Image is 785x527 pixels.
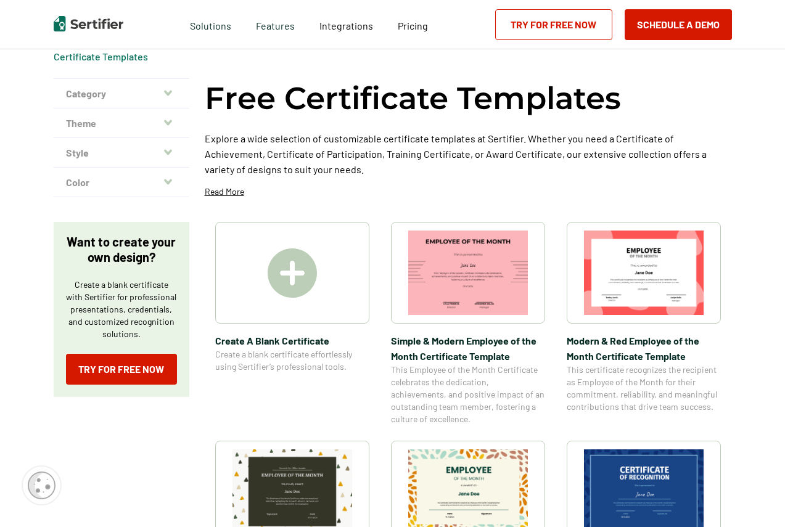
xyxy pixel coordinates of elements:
a: Pricing [398,17,428,32]
p: Read More [205,186,244,198]
span: Create A Blank Certificate [215,333,369,348]
span: Solutions [190,17,231,32]
div: Breadcrumb [54,51,148,63]
p: Create a blank certificate with Sertifier for professional presentations, credentials, and custom... [66,279,177,340]
img: Simple & Modern Employee of the Month Certificate Template [408,231,528,315]
button: Category [54,79,189,108]
span: This certificate recognizes the recipient as Employee of the Month for their commitment, reliabil... [567,364,721,413]
a: Try for Free Now [66,354,177,385]
span: Pricing [398,20,428,31]
p: Explore a wide selection of customizable certificate templates at Sertifier. Whether you need a C... [205,131,732,177]
a: Modern & Red Employee of the Month Certificate TemplateModern & Red Employee of the Month Certifi... [567,222,721,425]
span: Certificate Templates [54,51,148,63]
iframe: Chat Widget [723,468,785,527]
a: Try for Free Now [495,9,612,40]
span: Create a blank certificate effortlessly using Sertifier’s professional tools. [215,348,369,373]
img: Sertifier | Digital Credentialing Platform [54,16,123,31]
a: Simple & Modern Employee of the Month Certificate TemplateSimple & Modern Employee of the Month C... [391,222,545,425]
img: Cookie Popup Icon [28,472,55,499]
span: Simple & Modern Employee of the Month Certificate Template [391,333,545,364]
p: Want to create your own design? [66,234,177,265]
span: This Employee of the Month Certificate celebrates the dedication, achievements, and positive impa... [391,364,545,425]
span: Features [256,17,295,32]
a: Integrations [319,17,373,32]
button: Theme [54,108,189,138]
span: Modern & Red Employee of the Month Certificate Template [567,333,721,364]
img: Modern & Red Employee of the Month Certificate Template [584,231,704,315]
button: Color [54,168,189,197]
button: Schedule a Demo [625,9,732,40]
span: Integrations [319,20,373,31]
img: Create A Blank Certificate [268,248,317,298]
button: Style [54,138,189,168]
a: Certificate Templates [54,51,148,62]
h1: Free Certificate Templates [205,78,621,118]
